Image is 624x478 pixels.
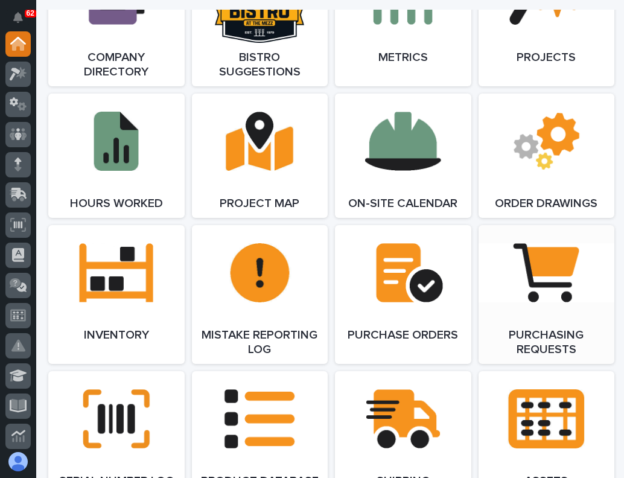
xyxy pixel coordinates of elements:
button: Notifications [5,5,31,30]
a: Purchase Orders [335,225,471,364]
div: Notifications62 [15,12,31,31]
a: Mistake Reporting Log [192,225,328,364]
button: users-avatar [5,449,31,474]
a: Project Map [192,94,328,218]
a: Order Drawings [479,94,615,218]
a: Hours Worked [48,94,185,218]
p: 62 [27,9,34,18]
a: On-Site Calendar [335,94,471,218]
a: Purchasing Requests [479,225,615,364]
a: Inventory [48,225,185,364]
